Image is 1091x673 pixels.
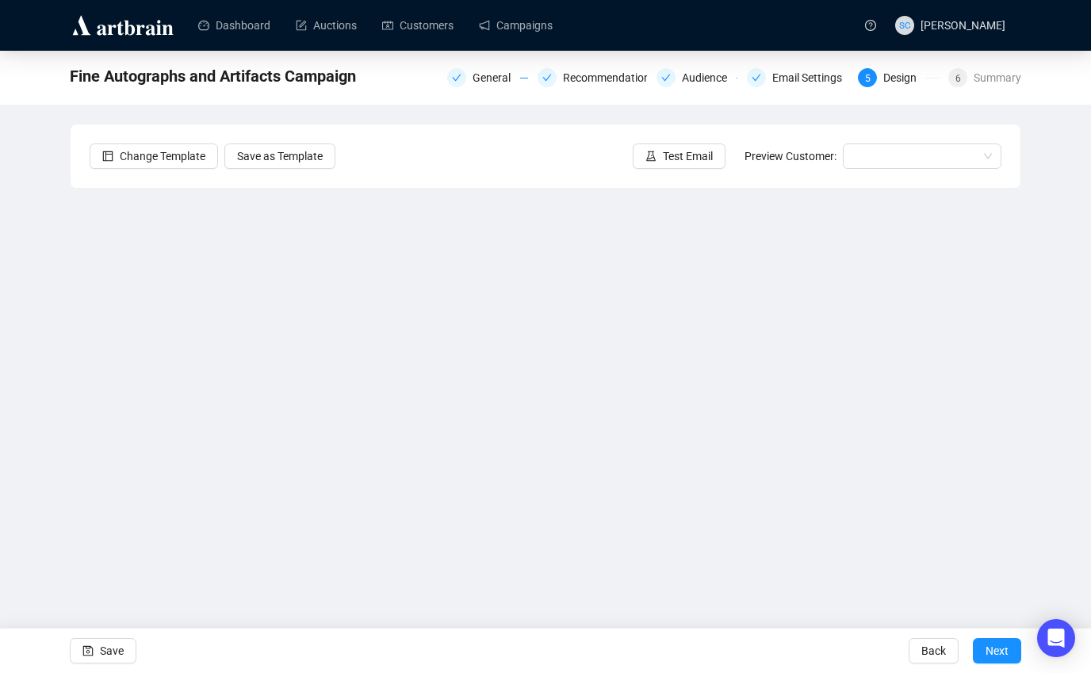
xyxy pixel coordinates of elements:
[563,68,665,87] div: Recommendations
[865,20,876,31] span: question-circle
[82,645,94,656] span: save
[70,638,136,663] button: Save
[645,151,657,162] span: experiment
[447,68,528,87] div: General
[772,68,852,87] div: Email Settings
[986,629,1009,673] span: Next
[948,68,1021,87] div: 6Summary
[382,5,454,46] a: Customers
[661,73,671,82] span: check
[70,63,356,89] span: Fine Autographs and Artifacts Campaign
[865,73,871,84] span: 5
[633,143,725,169] button: Test Email
[899,17,910,33] span: SC
[224,143,335,169] button: Save as Template
[1037,619,1075,657] div: Open Intercom Messenger
[682,68,737,87] div: Audience
[90,143,218,169] button: Change Template
[858,68,939,87] div: 5Design
[452,73,461,82] span: check
[883,68,926,87] div: Design
[921,629,946,673] span: Back
[542,73,552,82] span: check
[198,5,270,46] a: Dashboard
[479,5,553,46] a: Campaigns
[974,68,1021,87] div: Summary
[100,629,124,673] span: Save
[955,73,961,84] span: 6
[973,638,1021,663] button: Next
[921,19,1005,32] span: [PERSON_NAME]
[296,5,357,46] a: Auctions
[120,147,205,165] span: Change Template
[752,73,761,82] span: check
[237,147,323,165] span: Save as Template
[657,68,737,87] div: Audience
[102,151,113,162] span: layout
[909,638,959,663] button: Back
[473,68,520,87] div: General
[747,68,848,87] div: Email Settings
[70,13,176,38] img: logo
[538,68,647,87] div: Recommendations
[663,147,713,165] span: Test Email
[745,150,836,163] span: Preview Customer:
